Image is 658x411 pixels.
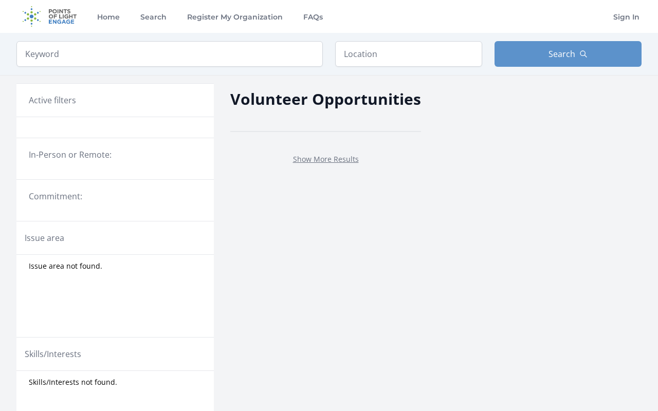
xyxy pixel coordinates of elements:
legend: Commitment: [29,190,202,202]
legend: Skills/Interests [25,348,81,360]
input: Keyword [16,41,323,67]
legend: In-Person or Remote: [29,148,202,161]
span: Search [549,48,575,60]
span: Skills/Interests not found. [29,377,117,387]
span: Issue area not found. [29,261,102,271]
legend: Issue area [25,232,64,244]
input: Location [335,41,482,67]
h2: Volunteer Opportunities [230,87,421,110]
a: Show More Results [293,154,359,164]
h3: Active filters [29,94,76,106]
button: Search [495,41,642,67]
